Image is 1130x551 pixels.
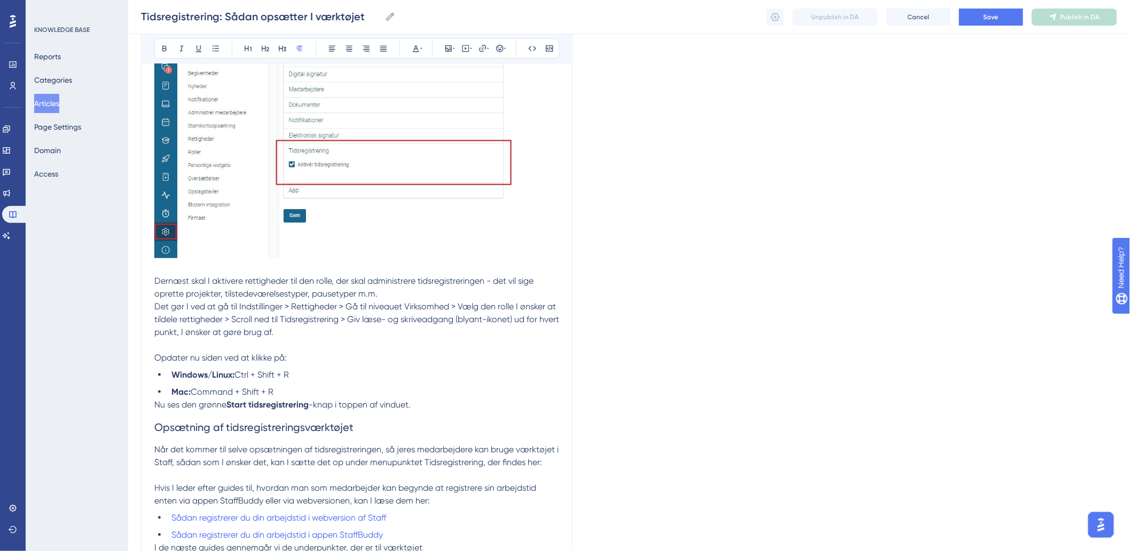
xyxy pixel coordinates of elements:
[154,483,538,506] span: Hvis I leder efter guides til, hvordan man som medarbejder kan begynde at registrere sin arbejdst...
[141,9,381,24] input: Article Name
[226,400,309,410] strong: Start tidsregistrering
[154,353,287,363] span: Opdater nu siden ved at klikke på:
[309,400,411,410] span: -knap i toppen af vinduet.
[34,117,81,137] button: Page Settings
[34,141,61,160] button: Domain
[959,9,1023,26] button: Save
[34,47,61,66] button: Reports
[811,13,859,21] span: Unpublish in DA
[34,26,90,34] div: KNOWLEDGE BASE
[1061,13,1100,21] span: Publish in DA
[234,370,289,380] span: Ctrl + Shift + R
[34,70,72,90] button: Categories
[792,9,878,26] button: Unpublish in DA
[154,301,561,337] span: Det gør I ved at gå til Indstillinger > Rettigheder > Gå til niveauet Virksomhed > Vælg den rolle...
[1085,509,1117,541] iframe: UserGuiding AI Assistant Launcher
[984,13,999,21] span: Save
[34,94,59,113] button: Articles
[191,387,273,397] span: Command + Shift + R
[171,513,386,523] a: Sådan registrerer du din arbejdstid i webversion af Staff
[34,164,58,183] button: Access
[886,9,951,26] button: Cancel
[908,13,930,21] span: Cancel
[154,400,226,410] span: Nu ses den grønne
[1032,9,1117,26] button: Publish in DA
[154,421,354,434] span: Opsætning af tidsregistreringsværktøjet
[171,530,383,540] a: Sådan registrerer du din arbejdstid i appen StaffBuddy
[154,444,561,467] span: Når det kommer til selve opsætningen af tidsregistreringen, så jeres medarbejdere kan bruge værkt...
[171,370,234,380] strong: Windows/Linux:
[25,3,67,15] span: Need Help?
[171,387,191,397] strong: Mac:
[154,276,536,299] span: Dernæst skal I aktivere rettigheder til den rolle, der skal administrere tidsregistreringen - det...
